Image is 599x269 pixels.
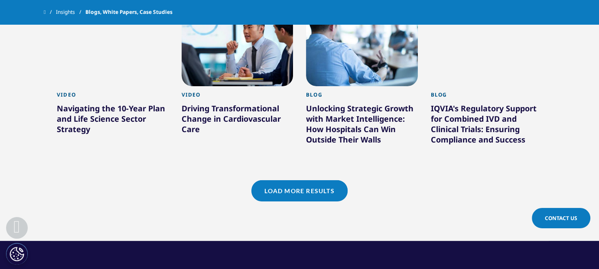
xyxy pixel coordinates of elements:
a: Blog IQVIA's Regulatory Support for Combined IVD and Clinical Trials: Ensuring Compliance and Suc... [431,86,543,167]
div: Video [57,91,169,103]
div: Blog [306,91,418,103]
div: Driving Transformational Change in Cardiovascular Care [182,103,293,138]
a: Video Driving Transformational Change in Cardiovascular Care [182,86,293,157]
div: Video [182,91,293,103]
a: Video Navigating the 10-Year Plan and Life Science Sector Strategy [57,86,169,157]
button: Cookie Settings [6,243,28,265]
a: Load More Results [251,180,347,201]
span: Contact Us [545,214,577,222]
div: Blog [431,91,543,103]
a: Contact Us [532,208,590,228]
div: Unlocking Strategic Growth with Market Intelligence: How Hospitals Can Win Outside Their Walls [306,103,418,148]
span: Blogs, White Papers, Case Studies [85,4,173,20]
a: Blog Unlocking Strategic Growth with Market Intelligence: How Hospitals Can Win Outside Their Walls [306,86,418,167]
div: IQVIA's Regulatory Support for Combined IVD and Clinical Trials: Ensuring Compliance and Success [431,103,543,148]
div: Navigating the 10-Year Plan and Life Science Sector Strategy [57,103,169,138]
a: Insights [56,4,85,20]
